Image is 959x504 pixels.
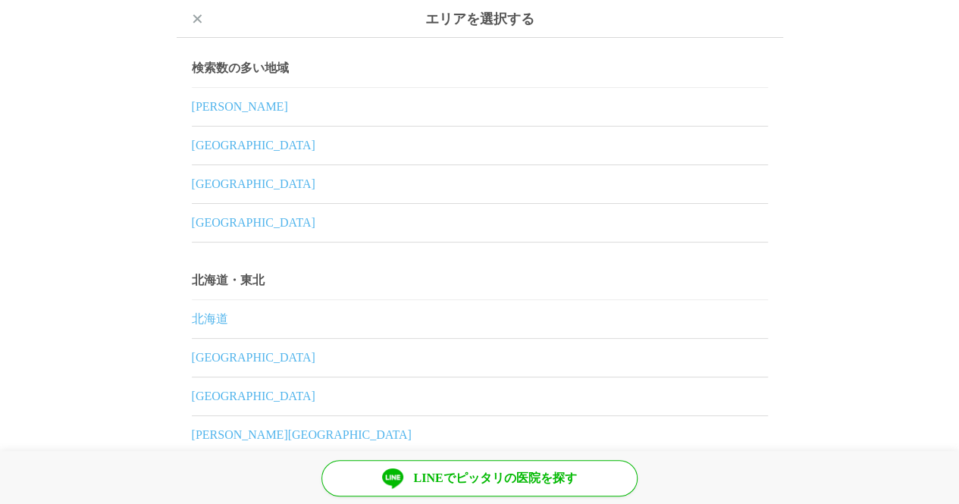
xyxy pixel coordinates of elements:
[192,377,768,415] a: [GEOGRAPHIC_DATA]
[192,300,768,338] a: 北海道
[192,339,768,377] a: [GEOGRAPHIC_DATA]
[192,416,768,454] a: [PERSON_NAME][GEOGRAPHIC_DATA]
[192,49,289,87] p: 検索数の多い地域
[192,204,768,242] a: [GEOGRAPHIC_DATA]
[192,88,768,126] a: [PERSON_NAME]
[321,460,638,496] a: LINEでピッタリの医院を探す
[192,261,265,299] p: 北海道・東北
[192,127,768,164] a: [GEOGRAPHIC_DATA]
[192,165,768,203] a: [GEOGRAPHIC_DATA]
